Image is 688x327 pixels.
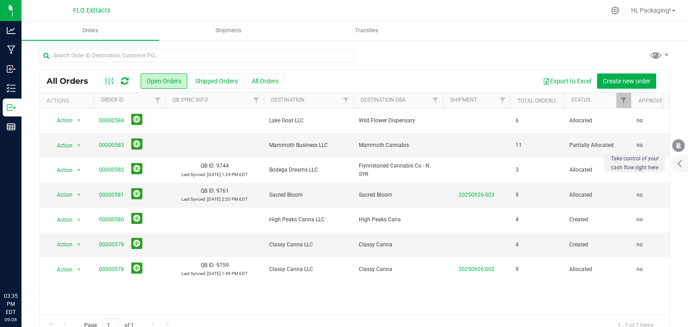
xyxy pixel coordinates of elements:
span: no [636,241,643,249]
span: Sacred Bloom [269,191,348,199]
inline-svg: Reports [7,122,16,131]
button: All Orders [246,73,284,89]
button: Shipped Orders [189,73,244,89]
span: 4 [516,241,519,249]
span: High Peaks Canna LLC [269,215,348,224]
a: 00000578 [99,265,124,274]
span: Last Synced: [181,271,206,276]
span: Mammoth Cannabis [359,141,438,150]
span: no [636,265,643,274]
span: QB ID: [201,262,215,268]
span: 9 [516,191,519,199]
a: 00000579 [99,241,124,249]
span: Hi, Packaging! [631,7,671,14]
span: Classy Canna [359,241,438,249]
span: Bodega Dreams LLC [269,166,348,174]
div: Manage settings [610,6,621,15]
span: Allocated [569,166,626,174]
a: Filter [428,93,443,108]
span: All Orders [47,76,97,86]
a: 00000580 [99,215,124,224]
a: 20250926-003 [459,192,494,198]
a: Total Orderlines [517,98,566,104]
span: select [73,238,85,251]
span: [DATE] 1:24 PM EDT [207,172,248,177]
span: Sacred Bloom [359,191,438,199]
a: Status [571,97,590,103]
span: Allocated [569,116,626,125]
span: Action [49,114,73,127]
inline-svg: Inventory [7,84,16,93]
span: Create new order [603,77,650,85]
a: Filter [339,93,353,108]
span: Action [49,164,73,176]
inline-svg: Manufacturing [7,45,16,54]
span: [DATE] 2:20 PM EDT [207,197,248,202]
a: Filter [616,93,631,108]
span: select [73,114,85,127]
span: Created [569,215,626,224]
span: 4 [516,215,519,224]
span: no [636,215,643,224]
a: 00000584 [99,116,124,125]
a: 00000581 [99,191,124,199]
span: 3 [516,166,519,174]
span: Created [569,241,626,249]
inline-svg: Outbound [7,103,16,112]
span: select [73,164,85,176]
span: 9761 [216,188,229,194]
inline-svg: Inbound [7,65,16,73]
span: 6 [516,116,519,125]
a: 00000583 [99,141,124,150]
a: 20250926-002 [459,266,494,272]
span: Partially Allocated [569,141,626,150]
span: Allocated [569,191,626,199]
span: Action [49,263,73,276]
span: 9759 [216,262,229,268]
span: select [73,189,85,201]
span: no [636,116,643,125]
a: Filter [249,93,264,108]
iframe: Resource center [9,255,36,282]
span: Classy Canna [359,265,438,274]
span: FLO Extracts [73,7,110,14]
a: Destination DBA [361,97,406,103]
span: 9744 [216,163,229,169]
button: Create new order [597,73,656,89]
span: Action [49,139,73,152]
a: Destination [271,97,305,103]
span: Mammoth Business LLC [269,141,348,150]
inline-svg: Analytics [7,26,16,35]
span: QB ID: [201,188,215,194]
span: select [73,139,85,152]
span: High Peaks Cana [359,215,438,224]
a: Approved? [638,98,669,104]
span: 9 [516,265,519,274]
a: Shipment [450,97,477,103]
span: 11 [516,141,522,150]
span: Action [49,214,73,226]
span: Flynnstoned Cannabis Co - N. SYR [359,162,438,179]
span: Shipments [203,27,254,34]
span: Last Synced: [181,172,206,177]
span: Wild Flower Dispensary [359,116,438,125]
span: Last Synced: [181,197,206,202]
a: Order ID [101,97,124,103]
span: select [73,263,85,276]
a: 00000582 [99,166,124,174]
a: Filter [150,93,165,108]
span: Allocated [569,265,626,274]
p: 03:35 PM EDT [4,292,17,316]
span: Classy Canna LLC [269,265,348,274]
input: Search Order ID, Destination, Customer PO... [39,49,355,62]
span: no [636,141,643,150]
a: Transfers [298,22,435,40]
p: 09/26 [4,316,17,323]
span: QB ID: [201,163,215,169]
span: Action [49,189,73,201]
button: Open Orders [141,73,187,89]
div: Actions [47,98,90,104]
span: no [636,191,643,199]
span: Orders [70,27,110,34]
span: Transfers [343,27,390,34]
